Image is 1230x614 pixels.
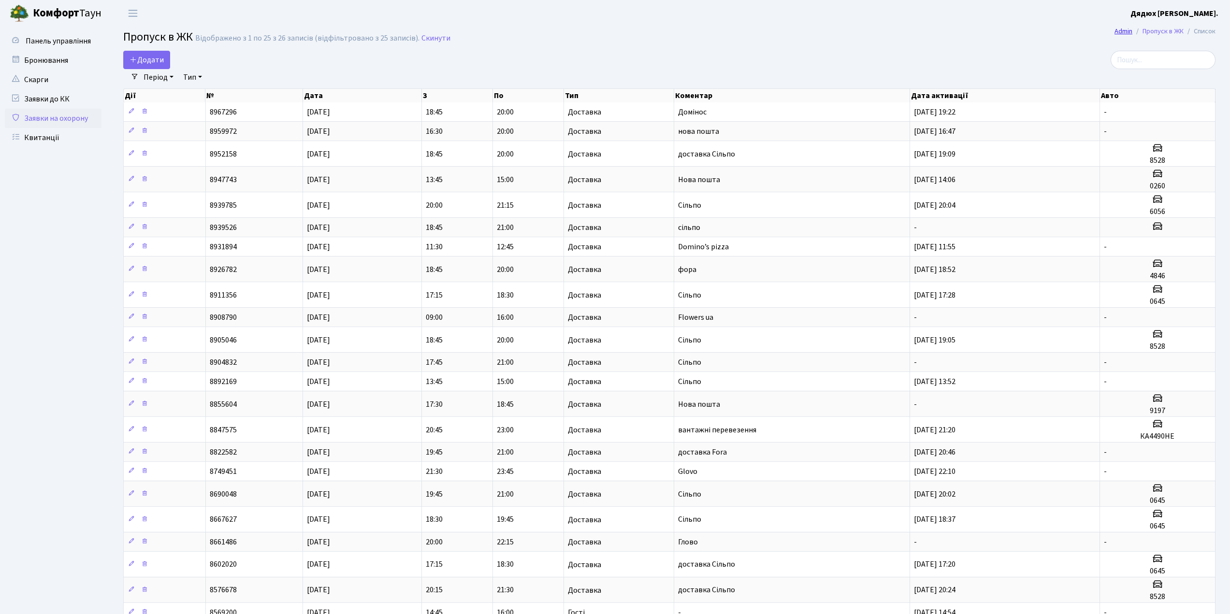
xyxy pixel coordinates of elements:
span: 17:30 [426,399,443,410]
h5: 0645 [1104,567,1211,576]
th: По [493,89,564,102]
span: - [1104,447,1107,457]
span: [DATE] 20:24 [914,585,955,596]
span: 20:00 [497,107,514,117]
span: [DATE] 17:28 [914,290,955,300]
span: 8926782 [210,264,237,275]
span: [DATE] 22:10 [914,466,955,477]
span: Доставка [568,150,601,158]
span: Доставка [568,176,601,184]
span: Доставка [568,516,601,524]
span: 8892169 [210,376,237,387]
span: 8939526 [210,222,237,233]
span: - [1104,312,1107,323]
span: 8952158 [210,149,237,159]
span: [DATE] [307,312,330,323]
span: Сільпо [678,376,701,387]
span: сільпо [678,222,700,233]
span: 8576678 [210,585,237,596]
h5: 8528 [1104,342,1211,351]
span: [DATE] 17:20 [914,559,955,570]
span: Доставка [568,108,601,116]
nav: breadcrumb [1100,21,1230,42]
span: Domino’s pizza [678,242,729,252]
span: Доставка [568,201,601,209]
span: [DATE] [307,447,330,457]
span: [DATE] 20:46 [914,447,955,457]
span: - [914,222,917,233]
span: - [1104,537,1107,547]
span: 17:15 [426,290,443,300]
span: 21:30 [426,466,443,477]
span: [DATE] [307,357,330,368]
span: 22:15 [497,537,514,547]
span: 8967296 [210,107,237,117]
span: [DATE] 16:47 [914,126,955,137]
span: [DATE] [307,514,330,525]
span: 18:30 [426,514,443,525]
span: 18:30 [497,290,514,300]
span: 21:00 [497,357,514,368]
span: 20:00 [497,149,514,159]
span: - [914,357,917,368]
h5: 4846 [1104,271,1211,281]
span: 20:45 [426,425,443,435]
a: Пропуск в ЖК [1143,26,1184,36]
span: [DATE] 21:20 [914,425,955,435]
span: 8908790 [210,312,237,323]
span: [DATE] [307,222,330,233]
span: 18:45 [497,399,514,410]
span: - [914,399,917,410]
span: Доставка [568,400,601,408]
span: [DATE] [307,335,330,345]
span: Доставка [568,586,601,594]
span: вантажні перевезення [678,425,756,435]
span: 23:00 [497,425,514,435]
h5: 0260 [1104,182,1211,191]
span: доставка Сільпо [678,149,735,159]
span: 13:45 [426,174,443,185]
b: Комфорт [33,5,79,21]
span: [DATE] 20:02 [914,489,955,500]
span: Доставка [568,358,601,366]
span: [DATE] [307,489,330,500]
span: Доставка [568,378,601,386]
span: - [1104,126,1107,137]
span: 8667627 [210,514,237,525]
th: № [205,89,303,102]
span: Домінос [678,107,707,117]
span: [DATE] [307,425,330,435]
span: 19:45 [426,489,443,500]
span: 21:00 [497,447,514,457]
span: Додати [130,55,164,65]
th: З [422,89,493,102]
a: Скинути [421,34,450,43]
input: Пошук... [1111,51,1216,69]
span: 8931894 [210,242,237,252]
span: 19:45 [426,447,443,457]
th: Коментар [674,89,910,102]
span: [DATE] 19:09 [914,149,955,159]
span: 20:00 [497,126,514,137]
span: 8905046 [210,335,237,345]
h5: 8528 [1104,156,1211,165]
a: Дядюх [PERSON_NAME]. [1130,8,1218,19]
li: Список [1184,26,1216,37]
a: Заявки до КК [5,89,101,109]
span: Панель управління [26,36,91,46]
span: Доставка [568,243,601,251]
span: Таун [33,5,101,22]
span: Flowers ua [678,312,713,323]
h5: 0645 [1104,297,1211,306]
span: 8939785 [210,200,237,211]
span: Доставка [568,490,601,498]
span: 17:45 [426,357,443,368]
span: 17:15 [426,559,443,570]
span: доставка Fora [678,447,727,457]
span: Доставка [568,448,601,456]
span: Сільпо [678,514,701,525]
span: Сільпо [678,489,701,500]
span: 20:15 [426,585,443,596]
a: Квитанції [5,128,101,147]
span: [DATE] [307,242,330,252]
